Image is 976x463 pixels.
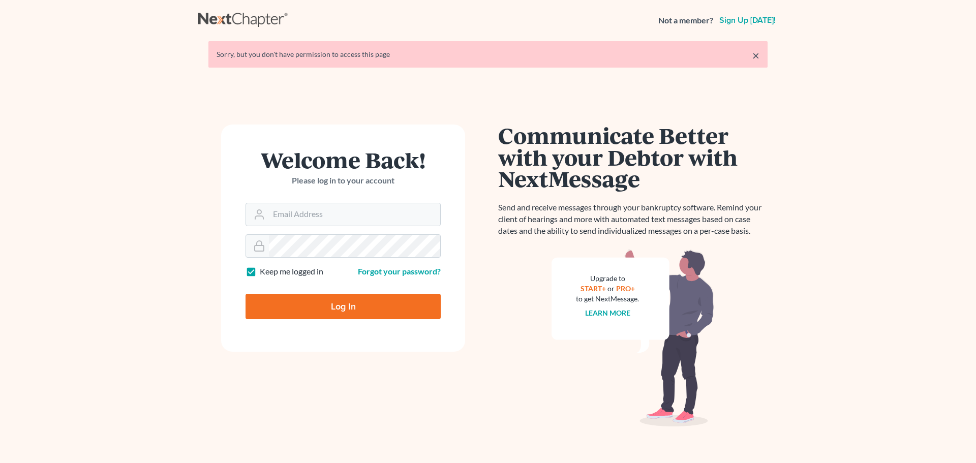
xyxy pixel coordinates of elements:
strong: Not a member? [658,15,713,26]
a: Learn more [585,308,630,317]
a: PRO+ [616,284,635,293]
a: Forgot your password? [358,266,441,276]
div: to get NextMessage. [576,294,639,304]
img: nextmessage_bg-59042aed3d76b12b5cd301f8e5b87938c9018125f34e5fa2b7a6b67550977c72.svg [552,249,714,427]
a: Sign up [DATE]! [717,16,778,24]
div: Sorry, but you don't have permission to access this page [217,49,759,59]
label: Keep me logged in [260,266,323,277]
a: START+ [581,284,606,293]
a: × [752,49,759,61]
input: Log In [246,294,441,319]
h1: Welcome Back! [246,149,441,171]
input: Email Address [269,203,440,226]
div: Upgrade to [576,273,639,284]
h1: Communicate Better with your Debtor with NextMessage [498,125,768,190]
p: Please log in to your account [246,175,441,187]
span: or [607,284,615,293]
p: Send and receive messages through your bankruptcy software. Remind your client of hearings and mo... [498,202,768,237]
